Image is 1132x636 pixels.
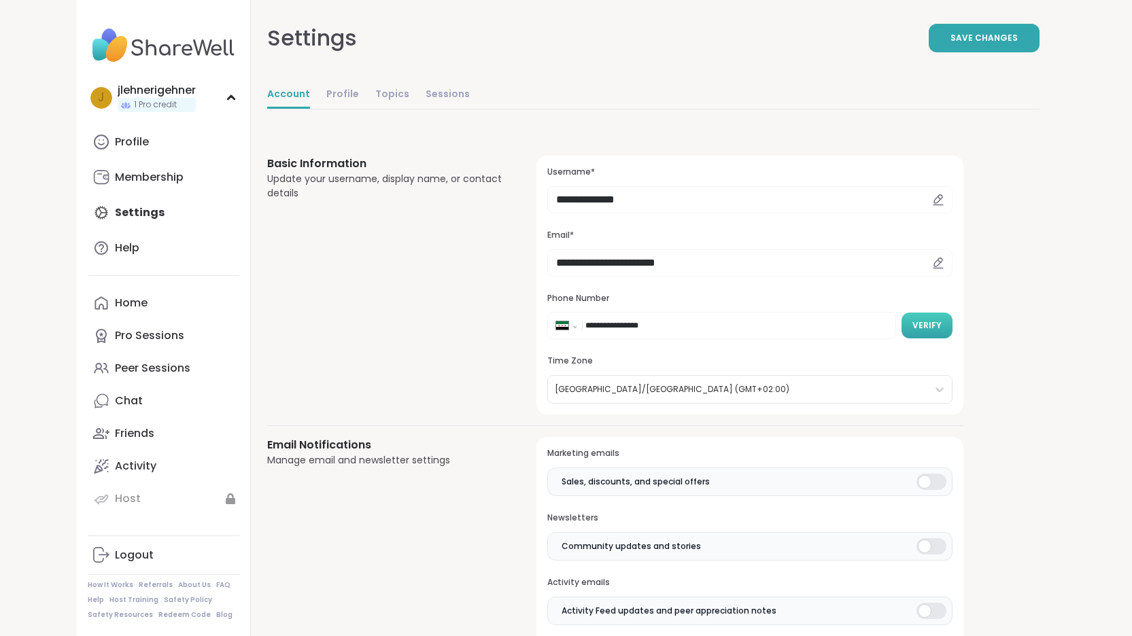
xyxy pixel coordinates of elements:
[164,595,212,605] a: Safety Policy
[216,610,233,620] a: Blog
[267,437,504,453] h3: Email Notifications
[115,328,184,343] div: Pro Sessions
[547,293,952,304] h3: Phone Number
[158,610,211,620] a: Redeem Code
[562,605,776,617] span: Activity Feed updates and peer appreciation notes
[902,313,953,338] button: Verify
[115,393,143,408] div: Chat
[88,287,239,319] a: Home
[88,482,239,515] a: Host
[88,595,104,605] a: Help
[547,448,952,459] h3: Marketing emails
[98,89,104,107] span: j
[929,24,1040,52] button: Save Changes
[88,417,239,450] a: Friends
[88,232,239,264] a: Help
[88,22,239,69] img: ShareWell Nav Logo
[562,476,710,488] span: Sales, discounts, and special offers
[547,166,952,178] h3: Username*
[216,580,230,590] a: FAQ
[267,172,504,200] div: Update your username, display name, or contact details
[88,161,239,194] a: Membership
[88,385,239,417] a: Chat
[115,459,156,474] div: Activity
[115,548,154,563] div: Logout
[88,610,153,620] a: Safety Resources
[547,512,952,524] h3: Newsletters
[547,230,952,241] h3: Email*
[267,22,357,54] div: Settings
[115,135,149,149] div: Profile
[118,83,196,98] div: jlehnerigehner
[115,491,141,506] div: Host
[267,82,310,109] a: Account
[267,453,504,467] div: Manage email and newsletter settings
[178,580,211,590] a: About Us
[375,82,409,109] a: Topics
[950,32,1018,44] span: Save Changes
[326,82,359,109] a: Profile
[134,99,177,111] span: 1 Pro credit
[912,319,942,332] span: Verify
[88,319,239,352] a: Pro Sessions
[547,577,952,588] h3: Activity emails
[115,170,184,185] div: Membership
[562,540,701,552] span: Community updates and stories
[88,450,239,482] a: Activity
[115,361,190,376] div: Peer Sessions
[139,580,173,590] a: Referrals
[88,126,239,158] a: Profile
[547,355,952,367] h3: Time Zone
[426,82,470,109] a: Sessions
[88,580,133,590] a: How It Works
[115,241,139,255] div: Help
[115,426,154,441] div: Friends
[109,595,158,605] a: Host Training
[115,296,148,311] div: Home
[267,156,504,172] h3: Basic Information
[88,539,239,571] a: Logout
[88,352,239,385] a: Peer Sessions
